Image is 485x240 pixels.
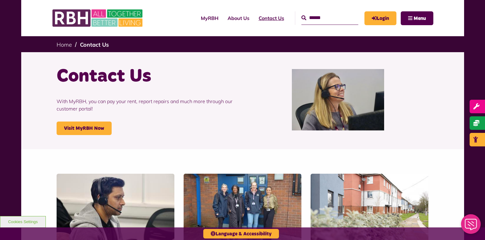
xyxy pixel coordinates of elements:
button: Language & Accessibility [203,229,279,238]
a: About Us [223,10,254,26]
button: Navigation [401,11,433,25]
a: Contact Us [80,41,109,48]
a: MyRBH [196,10,223,26]
input: Search [301,11,358,25]
a: Contact Us [254,10,289,26]
img: RBH [52,6,144,30]
a: Visit MyRBH Now [57,122,112,135]
iframe: Netcall Web Assistant for live chat [457,212,485,240]
a: Home [57,41,72,48]
img: Contact Centre February 2024 (1) [292,69,384,130]
a: MyRBH [364,11,396,25]
h1: Contact Us [57,64,238,88]
span: Menu [414,16,426,21]
p: With MyRBH, you can pay your rent, report repairs and much more through our customer portal! [57,88,238,122]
